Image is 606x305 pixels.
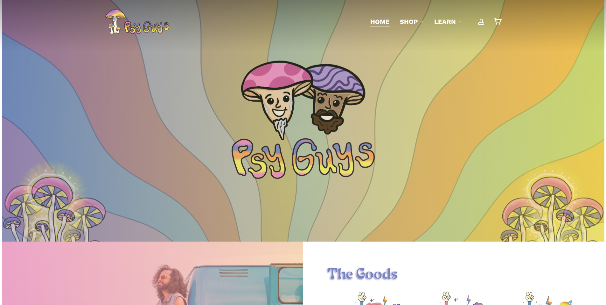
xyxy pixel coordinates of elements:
img: Colorful psychedelic mushrooms with pink, blue, and yellow patterns on a glowing yellow background. [14,157,93,271]
img: PsyGuys [105,9,169,34]
h1: The Goods [327,266,580,284]
img: Psychedelic PsyGuys Text Logo [232,138,375,179]
img: PsyGuys Heads Logo [240,52,367,148]
a: Learn [434,17,462,26]
a: Home [370,17,390,26]
span: Home [370,18,390,25]
span: Learn [434,18,456,25]
span: Shop [400,18,418,25]
a: Shop [400,17,424,26]
img: Colorful psychedelic mushrooms with pink, blue, and yellow patterns on a glowing yellow background. [513,157,592,271]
